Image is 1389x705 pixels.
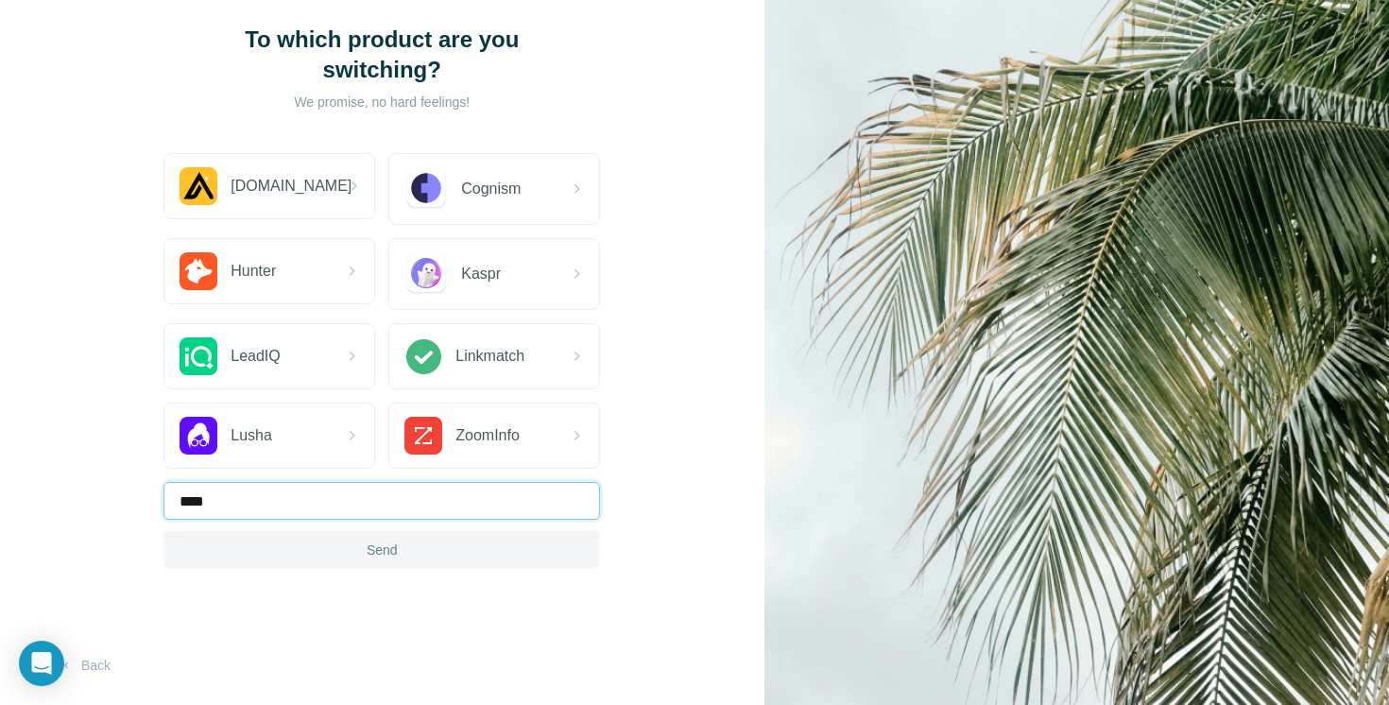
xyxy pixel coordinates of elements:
[231,175,352,198] span: [DOMAIN_NAME]
[19,641,64,686] div: Open Intercom Messenger
[231,345,280,368] span: LeadIQ
[180,167,217,205] img: Apollo.io Logo
[180,417,217,455] img: Lusha Logo
[231,260,276,283] span: Hunter
[231,424,272,447] span: Lusha
[367,541,398,559] span: Send
[455,424,520,447] span: ZoomInfo
[455,345,524,368] span: Linkmatch
[163,531,600,569] button: Send
[404,417,442,455] img: ZoomInfo Logo
[193,93,571,112] p: We promise, no hard feelings!
[404,167,448,211] img: Cognism Logo
[404,337,442,375] img: Linkmatch Logo
[193,25,571,85] h1: To which product are you switching?
[45,648,124,682] button: Back
[180,337,217,375] img: LeadIQ Logo
[461,263,501,285] span: Kaspr
[180,252,217,290] img: Hunter.io Logo
[404,252,448,296] img: Kaspr Logo
[461,178,521,200] span: Cognism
